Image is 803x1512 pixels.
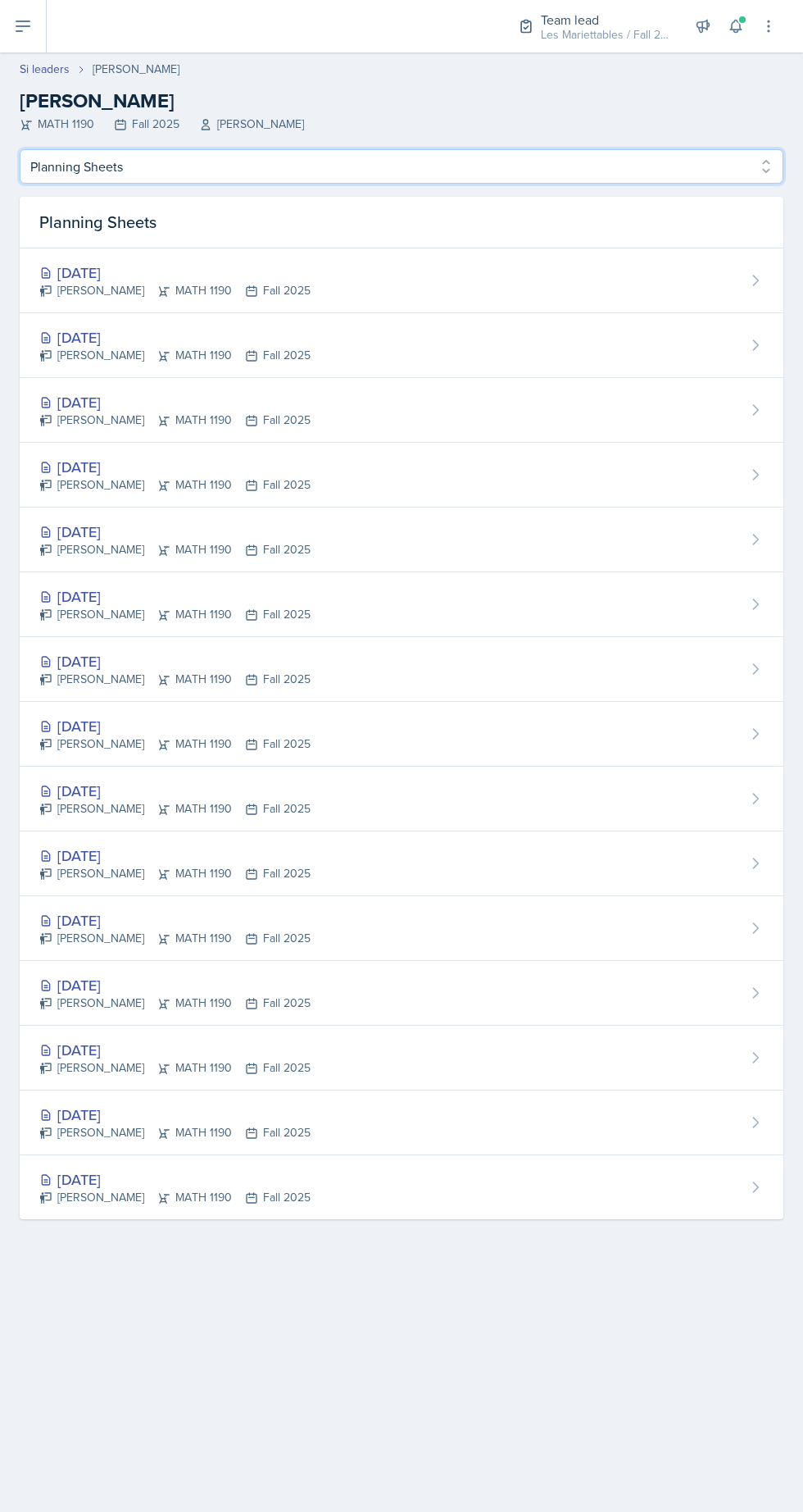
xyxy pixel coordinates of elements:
[39,974,311,996] div: [DATE]
[39,1059,311,1077] div: [PERSON_NAME] MATH 1190 Fall 2025
[39,1189,311,1206] div: [PERSON_NAME] MATH 1190 Fall 2025
[20,508,783,572] a: [DATE] [PERSON_NAME]MATH 1190Fall 2025
[39,541,311,558] div: [PERSON_NAME] MATH 1190 Fall 2025
[39,736,311,753] div: [PERSON_NAME] MATH 1190 Fall 2025
[20,86,783,116] h2: [PERSON_NAME]
[20,61,70,78] a: Si leaders
[93,61,179,78] div: [PERSON_NAME]
[20,313,783,378] a: [DATE] [PERSON_NAME]MATH 1190Fall 2025
[20,572,783,637] a: [DATE] [PERSON_NAME]MATH 1190Fall 2025
[39,1104,311,1126] div: [DATE]
[20,1026,783,1091] a: [DATE] [PERSON_NAME]MATH 1190Fall 2025
[39,800,311,817] div: [PERSON_NAME] MATH 1190 Fall 2025
[20,378,783,443] a: [DATE] [PERSON_NAME]MATH 1190Fall 2025
[541,26,672,43] div: Les Mariettables / Fall 2025
[39,412,311,429] div: [PERSON_NAME] MATH 1190 Fall 2025
[20,896,783,961] a: [DATE] [PERSON_NAME]MATH 1190Fall 2025
[39,391,311,413] div: [DATE]
[39,606,311,623] div: [PERSON_NAME] MATH 1190 Fall 2025
[20,197,783,248] div: Planning Sheets
[39,456,311,478] div: [DATE]
[39,715,311,737] div: [DATE]
[39,995,311,1012] div: [PERSON_NAME] MATH 1190 Fall 2025
[39,865,311,882] div: [PERSON_NAME] MATH 1190 Fall 2025
[20,116,783,133] div: MATH 1190 Fall 2025 [PERSON_NAME]
[20,1155,783,1219] a: [DATE] [PERSON_NAME]MATH 1190Fall 2025
[20,767,783,831] a: [DATE] [PERSON_NAME]MATH 1190Fall 2025
[39,1124,311,1141] div: [PERSON_NAME] MATH 1190 Fall 2025
[39,282,311,299] div: [PERSON_NAME] MATH 1190 Fall 2025
[39,326,311,348] div: [DATE]
[39,909,311,931] div: [DATE]
[39,347,311,364] div: [PERSON_NAME] MATH 1190 Fall 2025
[39,585,311,608] div: [DATE]
[39,780,311,802] div: [DATE]
[39,650,311,672] div: [DATE]
[39,521,311,543] div: [DATE]
[39,930,311,947] div: [PERSON_NAME] MATH 1190 Fall 2025
[20,248,783,313] a: [DATE] [PERSON_NAME]MATH 1190Fall 2025
[20,961,783,1026] a: [DATE] [PERSON_NAME]MATH 1190Fall 2025
[20,702,783,767] a: [DATE] [PERSON_NAME]MATH 1190Fall 2025
[39,476,311,494] div: [PERSON_NAME] MATH 1190 Fall 2025
[20,1091,783,1155] a: [DATE] [PERSON_NAME]MATH 1190Fall 2025
[20,637,783,702] a: [DATE] [PERSON_NAME]MATH 1190Fall 2025
[39,671,311,688] div: [PERSON_NAME] MATH 1190 Fall 2025
[541,10,672,30] div: Team lead
[39,1168,311,1191] div: [DATE]
[39,1039,311,1061] div: [DATE]
[39,845,311,867] div: [DATE]
[20,831,783,896] a: [DATE] [PERSON_NAME]MATH 1190Fall 2025
[20,443,783,508] a: [DATE] [PERSON_NAME]MATH 1190Fall 2025
[39,262,311,284] div: [DATE]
